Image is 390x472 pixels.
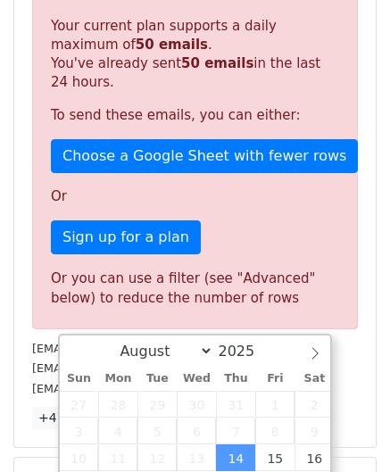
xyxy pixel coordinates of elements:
span: July 28, 2025 [98,391,137,418]
a: +47 more [32,407,107,429]
span: Tue [137,373,177,385]
span: July 27, 2025 [60,391,99,418]
span: Sat [295,373,334,385]
span: August 1, 2025 [255,391,295,418]
span: July 29, 2025 [137,391,177,418]
small: [EMAIL_ADDRESS][DOMAIN_NAME] [32,342,231,355]
p: Or [51,187,339,206]
a: Choose a Google Sheet with fewer rows [51,139,358,173]
strong: 50 emails [136,37,208,53]
span: Sun [60,373,99,385]
input: Year [213,343,278,360]
span: August 8, 2025 [255,418,295,444]
span: August 13, 2025 [177,444,216,471]
span: August 3, 2025 [60,418,99,444]
a: Sign up for a plan [51,220,201,254]
div: Or you can use a filter (see "Advanced" below) to reduce the number of rows [51,269,339,309]
span: August 2, 2025 [295,391,334,418]
span: August 10, 2025 [60,444,99,471]
iframe: Chat Widget [301,386,390,472]
span: July 30, 2025 [177,391,216,418]
span: Wed [177,373,216,385]
p: Your current plan supports a daily maximum of . You've already sent in the last 24 hours. [51,17,339,92]
span: August 4, 2025 [98,418,137,444]
span: Thu [216,373,255,385]
small: [EMAIL_ADDRESS][DOMAIN_NAME] [32,382,231,395]
span: August 16, 2025 [295,444,334,471]
span: Mon [98,373,137,385]
small: [EMAIL_ADDRESS][DOMAIN_NAME] [32,361,231,375]
span: July 31, 2025 [216,391,255,418]
span: August 9, 2025 [295,418,334,444]
span: Fri [255,373,295,385]
strong: 50 emails [181,55,253,71]
span: August 12, 2025 [137,444,177,471]
span: August 5, 2025 [137,418,177,444]
span: August 11, 2025 [98,444,137,471]
p: To send these emails, you can either: [51,106,339,125]
span: August 7, 2025 [216,418,255,444]
span: August 15, 2025 [255,444,295,471]
span: August 6, 2025 [177,418,216,444]
span: August 14, 2025 [216,444,255,471]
